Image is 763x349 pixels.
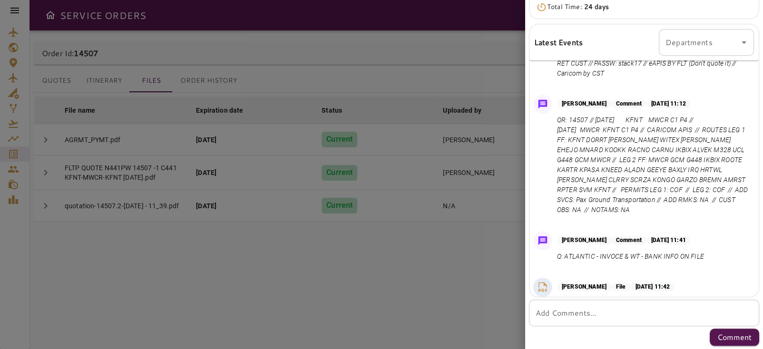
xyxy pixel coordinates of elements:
[536,97,549,111] img: Message Icon
[557,252,704,262] p: Q: ATLANTIC - INVOCE & WT - BANK INFO ON FILE
[557,58,750,78] p: RET CUST // PASSW: stack17 // eAPIS BY FLT (Don't quote it) // Caricom by CST
[557,99,611,108] p: [PERSON_NAME]
[536,2,547,12] img: Timer Icon
[737,36,751,49] button: Open
[557,115,750,215] p: QR: 14507 // [DATE] KFNT MWCR C1 P4 // [DATE] MWCR KFNT C1 P4 // CARICOM APIS // ROUTES LEG 1 FF:...
[646,99,691,108] p: [DATE] 11:12
[557,236,611,244] p: [PERSON_NAME]
[611,236,646,244] p: Comment
[611,99,646,108] p: Comment
[557,282,611,291] p: [PERSON_NAME]
[646,236,691,244] p: [DATE] 11:41
[534,36,583,48] h6: Latest Events
[611,282,631,291] p: File
[717,331,752,343] p: Comment
[710,329,759,346] button: Comment
[547,2,609,12] p: Total Time:
[536,234,549,247] img: Message Icon
[536,280,550,294] img: PDF File
[584,2,609,11] b: 24 days
[631,282,675,291] p: [DATE] 11:42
